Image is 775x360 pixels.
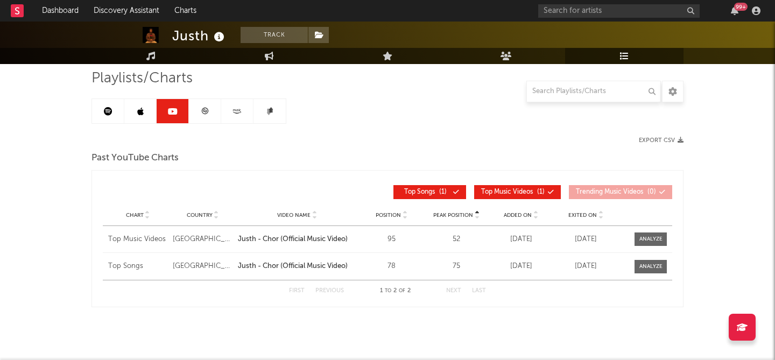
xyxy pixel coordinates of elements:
span: Top Music Videos [481,189,533,195]
span: to [385,288,391,293]
span: Peak Position [433,212,473,218]
span: of [399,288,405,293]
div: [GEOGRAPHIC_DATA] [173,234,232,245]
button: Previous [315,288,344,294]
span: Added On [504,212,532,218]
div: Top Music Videos [108,234,167,245]
input: Search Playlists/Charts [526,81,661,102]
div: 78 [362,261,421,272]
div: 52 [427,234,486,245]
button: Next [446,288,461,294]
button: Top Songs(1) [393,185,466,199]
span: Playlists/Charts [91,72,193,85]
span: Chart [126,212,144,218]
div: [DATE] [556,234,616,245]
div: [DATE] [491,261,551,272]
button: Top Music Videos(1) [474,185,561,199]
a: Justh - Chor (Official Music Video) [238,234,357,245]
span: Position [376,212,401,218]
span: Exited On [568,212,597,218]
div: [DATE] [491,234,551,245]
input: Search for artists [538,4,700,18]
div: 99 + [734,3,748,11]
button: Trending Music Videos(0) [569,185,672,199]
span: Video Name [277,212,311,218]
button: Last [472,288,486,294]
div: 1 2 2 [365,285,425,298]
a: Justh - Chor (Official Music Video) [238,261,357,272]
span: ( 1 ) [481,189,545,195]
span: ( 0 ) [576,189,656,195]
span: ( 1 ) [400,189,450,195]
button: 99+ [731,6,738,15]
span: Top Songs [404,189,435,195]
div: Top Songs [108,261,167,272]
span: Country [187,212,213,218]
span: Past YouTube Charts [91,152,179,165]
div: 95 [362,234,421,245]
button: Export CSV [639,137,684,144]
button: First [289,288,305,294]
div: [DATE] [556,261,616,272]
div: 75 [427,261,486,272]
div: [GEOGRAPHIC_DATA] [173,261,232,272]
div: Justh [172,27,227,45]
span: Trending Music Videos [576,189,643,195]
button: Track [241,27,308,43]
